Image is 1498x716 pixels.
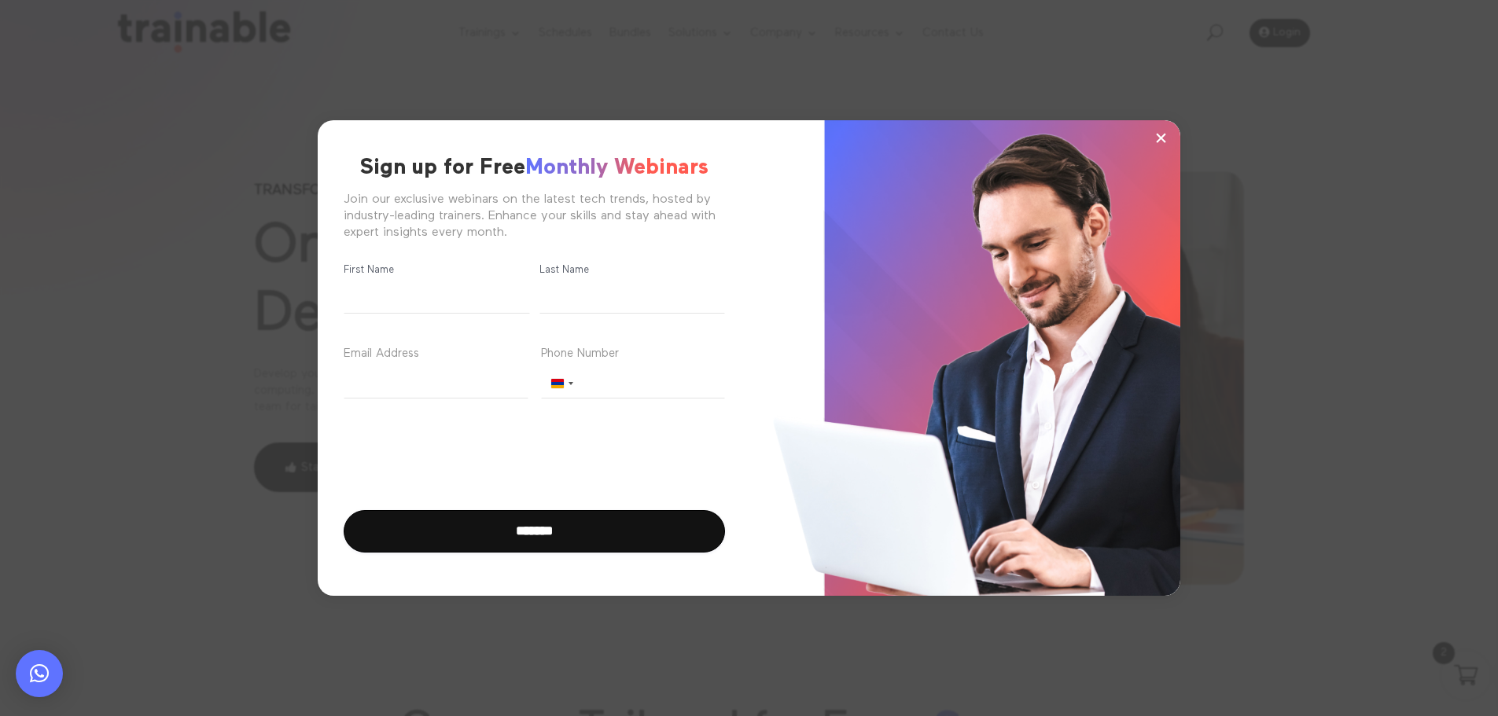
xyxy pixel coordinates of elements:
button: Selected country [542,369,578,398]
label: Phone Number [541,345,726,362]
h2: Sign up for Free [360,155,709,189]
label: Email Address [344,345,528,362]
span: Monthly Webinars [525,156,709,178]
iframe: reCAPTCHA [344,430,583,491]
label: First Name [344,263,530,278]
div: Join our exclusive webinars on the latest tech trends, hosted by industry-leading trainers. Enhan... [344,192,726,241]
button: × [1149,126,1172,149]
span: × [1154,126,1168,149]
span: (Required) [624,350,671,359]
span: (Required) [424,350,471,359]
label: Last Name [539,263,726,278]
